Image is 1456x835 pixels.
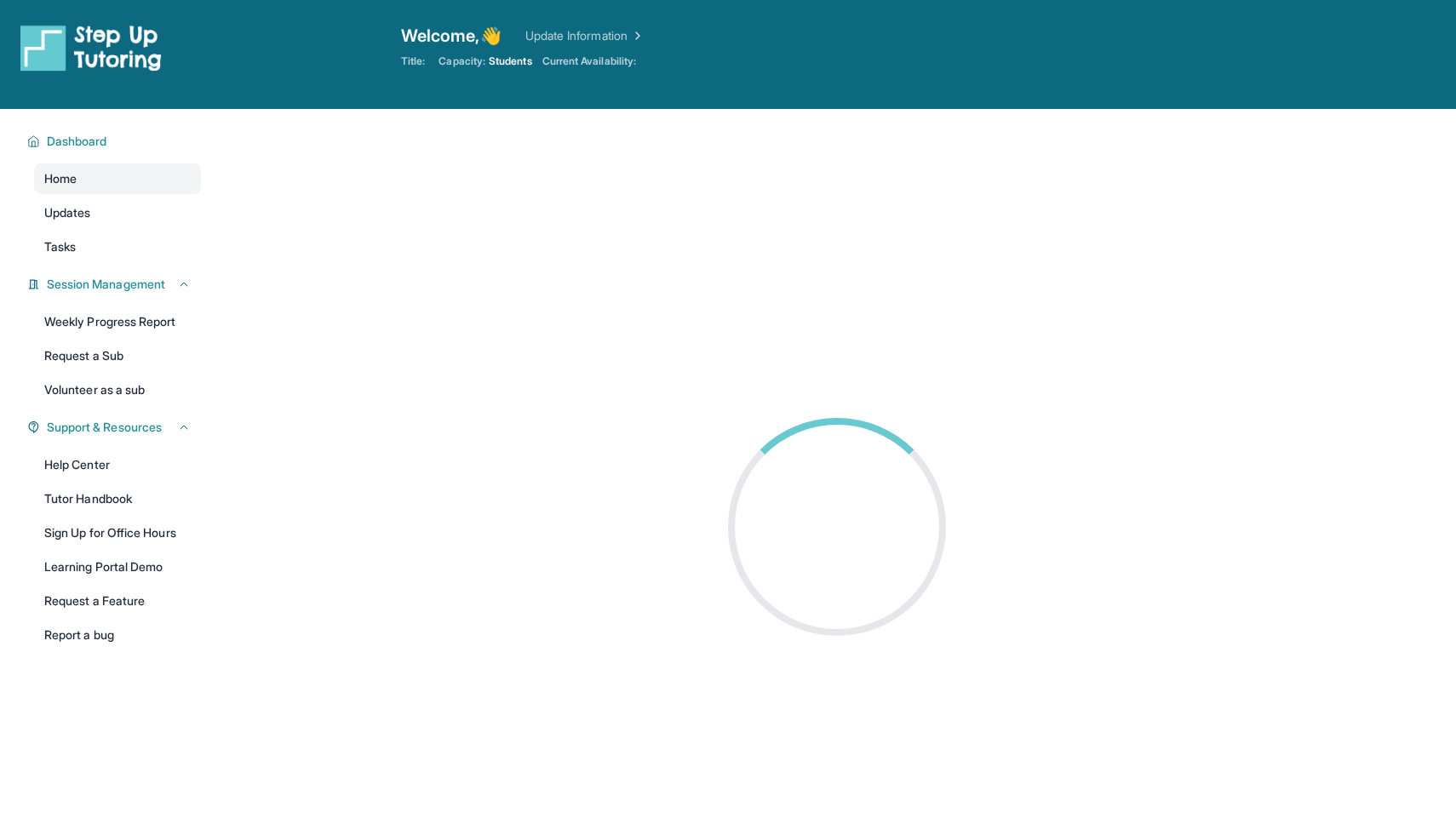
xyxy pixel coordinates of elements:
span: Updates [44,204,91,221]
a: Help Center [34,449,201,480]
a: Update Information [525,27,645,44]
a: Tasks [34,232,201,262]
span: Current Availability: [542,54,636,68]
span: Dashboard [47,133,107,150]
span: Home [44,170,77,187]
span: Title: [401,54,425,68]
button: Dashboard [40,133,191,150]
a: Request a Feature [34,586,201,616]
a: Updates [34,197,201,228]
img: logo [20,24,162,71]
a: Request a Sub [34,340,201,371]
button: Support & Resources [40,419,191,436]
img: Chevron Right [628,27,645,44]
button: Session Management [40,276,191,293]
span: Students [489,54,532,68]
span: Welcome, 👋 [401,24,502,48]
a: Learning Portal Demo [34,552,201,582]
a: Sign Up for Office Hours [34,518,201,548]
span: Session Management [47,276,165,293]
a: Home [34,163,201,194]
a: Volunteer as a sub [34,375,201,405]
span: Support & Resources [47,419,162,436]
span: Capacity: [439,54,485,68]
a: Report a bug [34,620,201,650]
a: Weekly Progress Report [34,306,201,337]
a: Tutor Handbook [34,483,201,514]
span: Tasks [44,238,76,255]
